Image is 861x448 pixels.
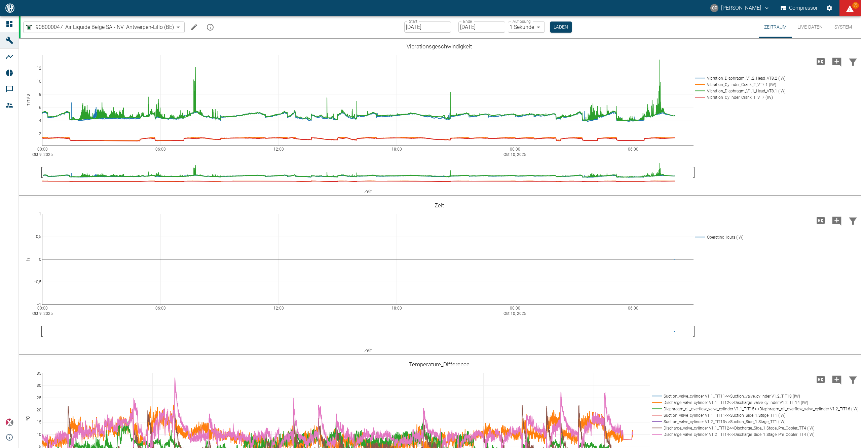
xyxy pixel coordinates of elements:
[829,371,845,388] button: Kommentar hinzufügen
[508,22,545,33] div: 1 Sekunde
[845,212,861,229] button: Daten filtern
[829,212,845,229] button: Kommentar hinzufügen
[792,16,828,38] button: Live-Daten
[828,16,858,38] button: System
[458,22,505,33] input: DD.MM.YYYY
[453,23,456,31] p: –
[779,2,819,14] button: Compressor
[852,2,859,9] span: 75
[25,23,174,31] a: 908000047_Air Liquide Belge SA - NV_Antwerpen-Lillo (BE)
[845,371,861,388] button: Daten filtern
[513,18,531,24] label: Auflösung
[709,2,771,14] button: christoph.palm@neuman-esser.com
[845,53,861,70] button: Daten filtern
[404,22,451,33] input: DD.MM.YYYY
[36,23,174,31] span: 908000047_Air Liquide Belge SA - NV_Antwerpen-Lillo (BE)
[203,21,217,34] button: mission info
[187,21,201,34] button: Machine bearbeiten
[813,376,829,382] span: Hohe Auflösung
[813,58,829,64] span: Hohe Auflösung
[813,217,829,223] span: Hohe Auflösung
[409,18,417,24] label: Start
[823,2,835,14] button: Einstellungen
[463,18,472,24] label: Ende
[5,3,15,12] img: logo
[759,16,792,38] button: Zeitraum
[550,22,572,33] button: Laden
[5,418,13,426] img: Xplore Logo
[829,53,845,70] button: Kommentar hinzufügen
[710,4,718,12] div: CP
